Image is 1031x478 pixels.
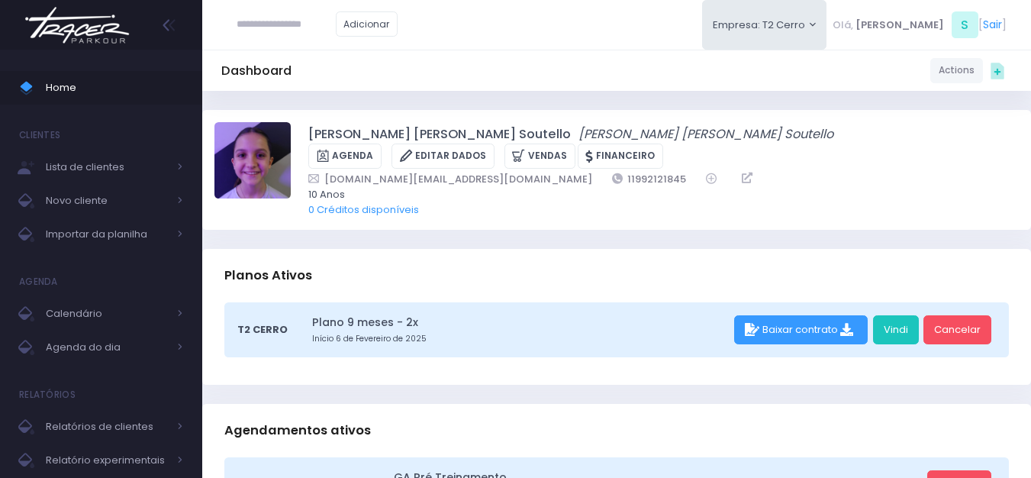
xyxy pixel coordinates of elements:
a: Actions [930,58,983,83]
span: Agenda do dia [46,338,168,357]
span: Importar da planilha [46,224,168,244]
a: Vendas [504,144,575,169]
a: 11992121845 [612,171,687,187]
h3: Planos Ativos [224,254,312,297]
span: [PERSON_NAME] [855,18,944,33]
a: Agenda [308,144,382,169]
span: 10 Anos [308,187,999,202]
span: Calendário [46,304,168,324]
span: T2 Cerro [237,322,288,338]
a: Financeiro [578,144,663,169]
a: Editar Dados [391,144,495,169]
h3: Agendamentos ativos [224,409,371,452]
img: Ana Helena Soutello [214,122,291,199]
h4: Agenda [19,266,58,297]
h4: Clientes [19,120,60,150]
a: [PERSON_NAME] [PERSON_NAME] Soutello [308,125,571,144]
span: Olá, [833,18,853,33]
a: [PERSON_NAME] [PERSON_NAME] Soutello [578,125,833,144]
div: [ ] [826,8,1012,42]
span: S [952,11,978,38]
small: Início 6 de Fevereiro de 2025 [312,333,729,345]
a: Adicionar [336,11,398,37]
a: [DOMAIN_NAME][EMAIL_ADDRESS][DOMAIN_NAME] [308,171,592,187]
a: Sair [983,17,1002,33]
h4: Relatórios [19,379,76,410]
a: Vindi [873,315,919,344]
a: 0 Créditos disponíveis [308,202,419,217]
span: Relatórios de clientes [46,417,168,437]
a: Cancelar [923,315,991,344]
h5: Dashboard [221,63,292,79]
span: Home [46,78,183,98]
span: Relatório experimentais [46,451,168,470]
a: Plano 9 meses - 2x [312,315,729,331]
span: Lista de clientes [46,157,168,177]
span: Novo cliente [46,191,168,211]
div: Baixar contrato [734,315,868,344]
